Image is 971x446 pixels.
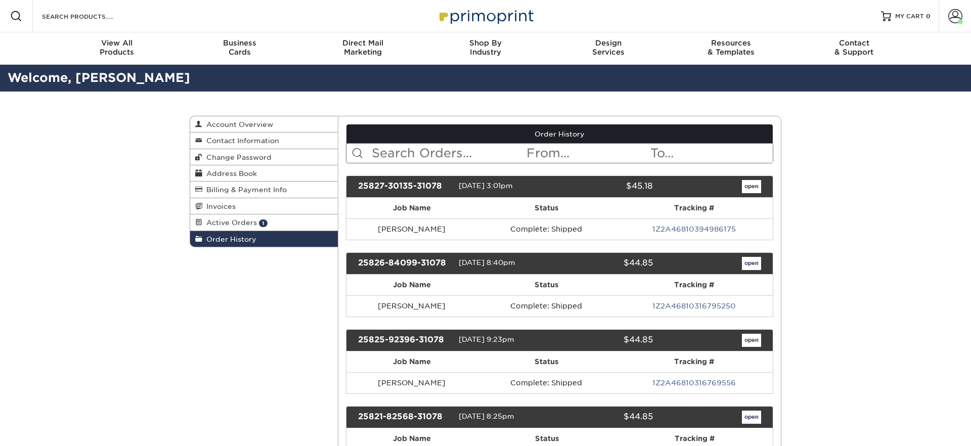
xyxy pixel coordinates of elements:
span: MY CART [895,12,924,21]
span: Active Orders [202,218,257,227]
a: Contact& Support [792,32,915,65]
a: Active Orders 1 [190,214,338,231]
th: Job Name [346,275,477,295]
div: $44.85 [552,334,660,347]
div: Services [547,38,670,57]
span: Order History [202,235,256,243]
td: [PERSON_NAME] [346,218,477,240]
input: Search Orders... [371,144,526,163]
div: 25827-30135-31078 [350,180,459,193]
span: [DATE] 8:25pm [459,412,514,420]
input: To... [649,144,773,163]
span: [DATE] 8:40pm [459,258,515,266]
a: Direct MailMarketing [301,32,424,65]
th: Status [477,198,615,218]
td: [PERSON_NAME] [346,295,477,317]
span: Direct Mail [301,38,424,48]
td: Complete: Shipped [477,218,615,240]
td: Complete: Shipped [477,372,615,393]
span: Invoices [202,202,236,210]
img: Primoprint [435,5,536,27]
div: Cards [179,38,301,57]
span: View All [56,38,179,48]
span: [DATE] 3:01pm [459,182,513,190]
a: View AllProducts [56,32,179,65]
a: Order History [190,231,338,247]
span: Billing & Payment Info [202,186,287,194]
a: open [742,180,761,193]
a: Account Overview [190,116,338,132]
td: [PERSON_NAME] [346,372,477,393]
th: Tracking # [615,198,773,218]
span: Business [179,38,301,48]
th: Tracking # [615,275,773,295]
span: Contact [792,38,915,48]
td: Complete: Shipped [477,295,615,317]
input: From... [525,144,649,163]
th: Status [477,351,615,372]
span: Account Overview [202,120,273,128]
a: Contact Information [190,132,338,149]
th: Status [477,275,615,295]
div: Products [56,38,179,57]
span: 0 [926,13,931,20]
div: Industry [424,38,547,57]
span: Design [547,38,670,48]
span: 1 [259,219,268,227]
div: 25821-82568-31078 [350,411,459,424]
div: Marketing [301,38,424,57]
div: 25826-84099-31078 [350,257,459,270]
a: Change Password [190,149,338,165]
span: Address Book [202,169,257,177]
th: Job Name [346,198,477,218]
a: Billing & Payment Info [190,182,338,198]
a: 1Z2A46810316795250 [652,302,736,310]
a: open [742,257,761,270]
div: & Support [792,38,915,57]
span: Resources [670,38,792,48]
a: Resources& Templates [670,32,792,65]
input: SEARCH PRODUCTS..... [41,10,140,22]
a: 1Z2A46810394986175 [652,225,736,233]
div: 25825-92396-31078 [350,334,459,347]
a: Shop ByIndustry [424,32,547,65]
a: Order History [346,124,773,144]
div: & Templates [670,38,792,57]
span: Shop By [424,38,547,48]
span: Contact Information [202,137,279,145]
a: 1Z2A46810316769556 [652,379,736,387]
th: Tracking # [615,351,773,372]
a: BusinessCards [179,32,301,65]
a: open [742,334,761,347]
a: Address Book [190,165,338,182]
div: $44.85 [552,411,660,424]
span: Change Password [202,153,272,161]
th: Job Name [346,351,477,372]
span: [DATE] 9:23pm [459,335,514,343]
a: DesignServices [547,32,670,65]
div: $45.18 [552,180,660,193]
div: $44.85 [552,257,660,270]
a: open [742,411,761,424]
a: Invoices [190,198,338,214]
